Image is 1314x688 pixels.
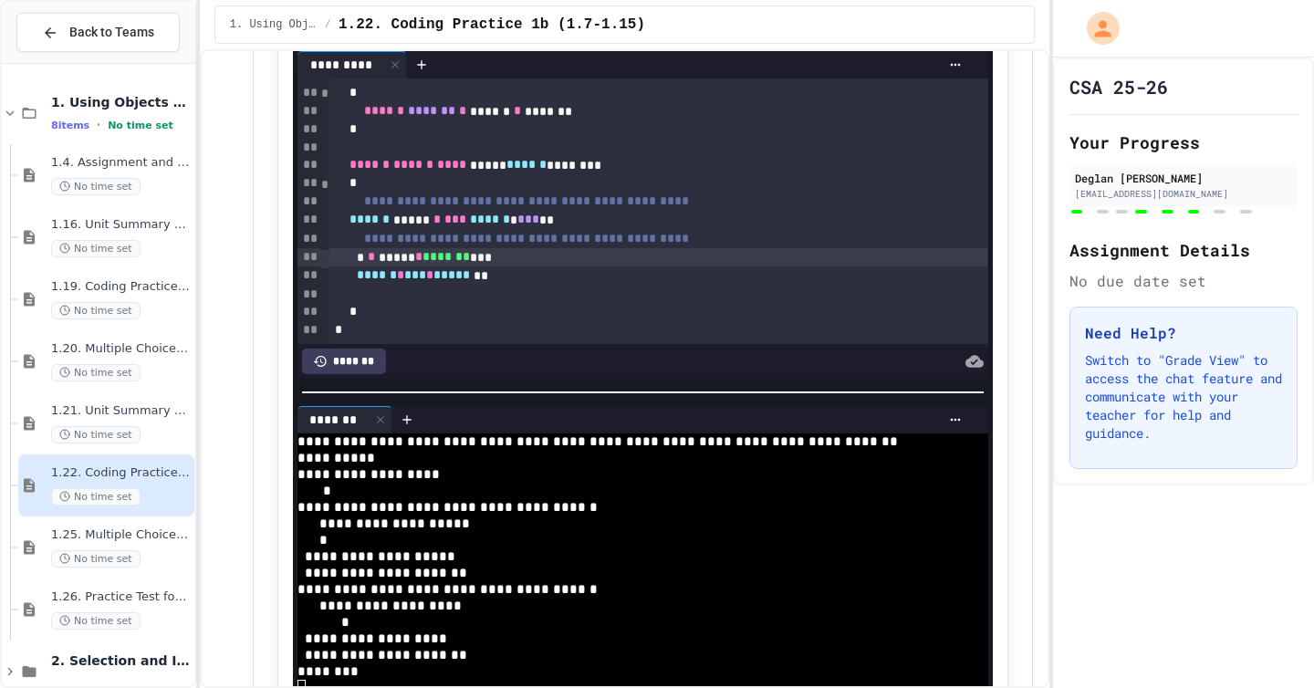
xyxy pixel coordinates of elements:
span: 1.22. Coding Practice 1b (1.7-1.15) [339,14,645,36]
div: No due date set [1069,270,1298,292]
span: No time set [51,550,141,568]
span: 1. Using Objects and Methods [230,17,318,32]
span: No time set [51,178,141,195]
span: 1.20. Multiple Choice Exercises for Unit 1a (1.1-1.6) [51,341,191,357]
span: 1.21. Unit Summary 1b (1.7-1.15) [51,403,191,419]
button: Back to Teams [16,13,180,52]
span: No time set [51,302,141,319]
span: 1. Using Objects and Methods [51,94,191,110]
span: / [325,17,331,32]
h1: CSA 25-26 [1069,74,1168,99]
span: No time set [51,364,141,381]
span: 1.19. Coding Practice 1a (1.1-1.6) [51,279,191,295]
span: Back to Teams [69,23,154,42]
span: No time set [51,240,141,257]
h2: Assignment Details [1069,237,1298,263]
div: My Account [1068,7,1124,49]
h3: Need Help? [1085,322,1282,344]
span: 8 items [51,120,89,131]
span: 2. Selection and Iteration [51,652,191,669]
span: 1.26. Practice Test for Objects (1.12-1.14) [51,589,191,605]
div: [EMAIL_ADDRESS][DOMAIN_NAME] [1075,187,1292,201]
p: Switch to "Grade View" to access the chat feature and communicate with your teacher for help and ... [1085,351,1282,443]
span: 1.4. Assignment and Input [51,155,191,171]
span: No time set [51,612,141,630]
span: 1.25. Multiple Choice Exercises for Unit 1b (1.9-1.15) [51,527,191,543]
span: • [97,118,100,132]
span: No time set [51,488,141,506]
div: Deglan [PERSON_NAME] [1075,170,1292,186]
span: No time set [108,120,173,131]
span: 1.22. Coding Practice 1b (1.7-1.15) [51,465,191,481]
h2: Your Progress [1069,130,1298,155]
span: No time set [51,426,141,443]
span: 1.16. Unit Summary 1a (1.1-1.6) [51,217,191,233]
